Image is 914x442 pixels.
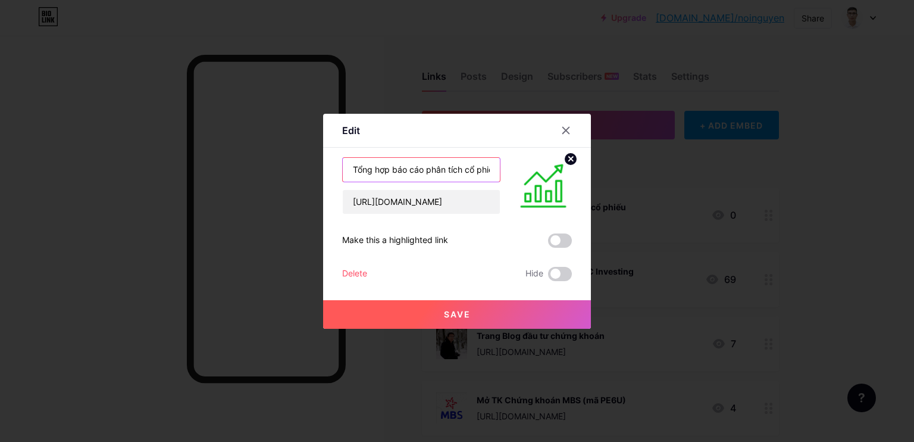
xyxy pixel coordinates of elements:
[323,300,591,329] button: Save
[342,267,367,281] div: Delete
[343,158,500,182] input: Title
[342,123,360,138] div: Edit
[525,267,543,281] span: Hide
[343,190,500,214] input: URL
[342,234,448,248] div: Make this a highlighted link
[444,309,471,319] span: Save
[515,157,572,214] img: link_thumbnail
